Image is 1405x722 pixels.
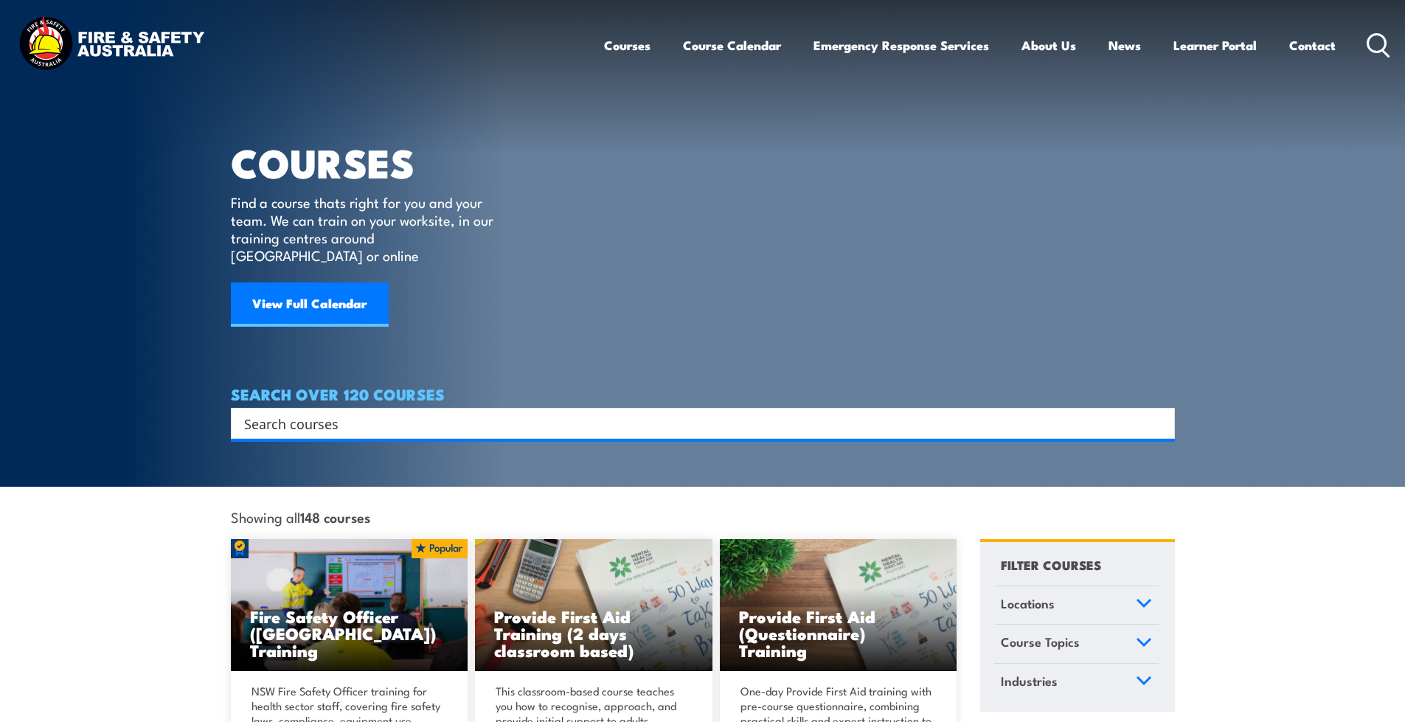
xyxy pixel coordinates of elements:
a: Course Calendar [683,26,781,65]
h3: Provide First Aid Training (2 days classroom based) [494,608,693,659]
a: Courses [604,26,651,65]
a: Provide First Aid (Questionnaire) Training [720,539,957,672]
button: Search magnifier button [1149,413,1170,434]
h3: Fire Safety Officer ([GEOGRAPHIC_DATA]) Training [250,608,449,659]
span: Course Topics [1001,632,1080,652]
input: Search input [244,412,1142,434]
form: Search form [247,413,1145,434]
a: About Us [1021,26,1076,65]
a: News [1109,26,1141,65]
h4: SEARCH OVER 120 COURSES [231,386,1175,402]
img: Fire Safety Advisor [231,539,468,672]
img: Mental Health First Aid Training (Standard) – Blended Classroom [720,539,957,672]
a: Provide First Aid Training (2 days classroom based) [475,539,712,672]
p: Find a course thats right for you and your team. We can train on your worksite, in our training c... [231,193,500,264]
a: Learner Portal [1173,26,1257,65]
a: Contact [1289,26,1336,65]
img: Mental Health First Aid Training (Standard) – Classroom [475,539,712,672]
a: Industries [994,664,1159,702]
h4: FILTER COURSES [1001,555,1101,575]
a: Fire Safety Officer ([GEOGRAPHIC_DATA]) Training [231,539,468,672]
h1: COURSES [231,145,515,179]
span: Industries [1001,671,1058,691]
a: View Full Calendar [231,282,389,327]
span: Showing all [231,509,370,524]
a: Locations [994,586,1159,625]
span: Locations [1001,594,1055,614]
a: Emergency Response Services [813,26,989,65]
a: Course Topics [994,625,1159,663]
h3: Provide First Aid (Questionnaire) Training [739,608,938,659]
strong: 148 courses [300,507,370,527]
